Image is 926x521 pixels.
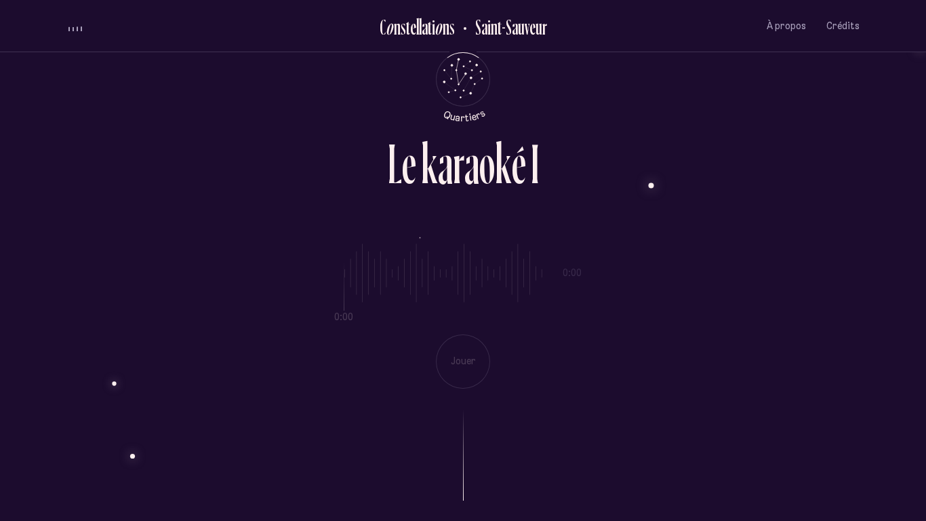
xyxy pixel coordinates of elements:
div: n [443,16,449,38]
div: a [422,16,428,38]
div: k [421,136,438,192]
div: é [512,136,526,192]
div: l [416,16,419,38]
div: i [432,16,435,38]
button: Crédits [826,10,860,42]
tspan: Quartiers [441,107,487,123]
button: Retour au Quartier [455,15,547,37]
div: e [410,16,416,38]
span: Crédits [826,20,860,32]
span: À propos [767,20,806,32]
div: l [419,16,422,38]
div: a [438,136,453,192]
div: C [380,16,386,38]
div: a [464,136,479,192]
div: I [531,136,539,192]
div: s [401,16,406,38]
div: t [428,16,432,38]
div: r [453,136,464,192]
div: o [386,16,394,38]
div: t [406,16,410,38]
div: L [388,136,402,192]
button: volume audio [66,19,84,33]
button: Retour au menu principal [424,52,503,122]
button: À propos [767,10,806,42]
div: s [449,16,455,38]
div: k [495,136,512,192]
div: e [402,136,416,192]
div: o [479,136,495,192]
div: o [435,16,443,38]
h2: Saint-Sauveur [465,16,547,38]
div: n [394,16,401,38]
